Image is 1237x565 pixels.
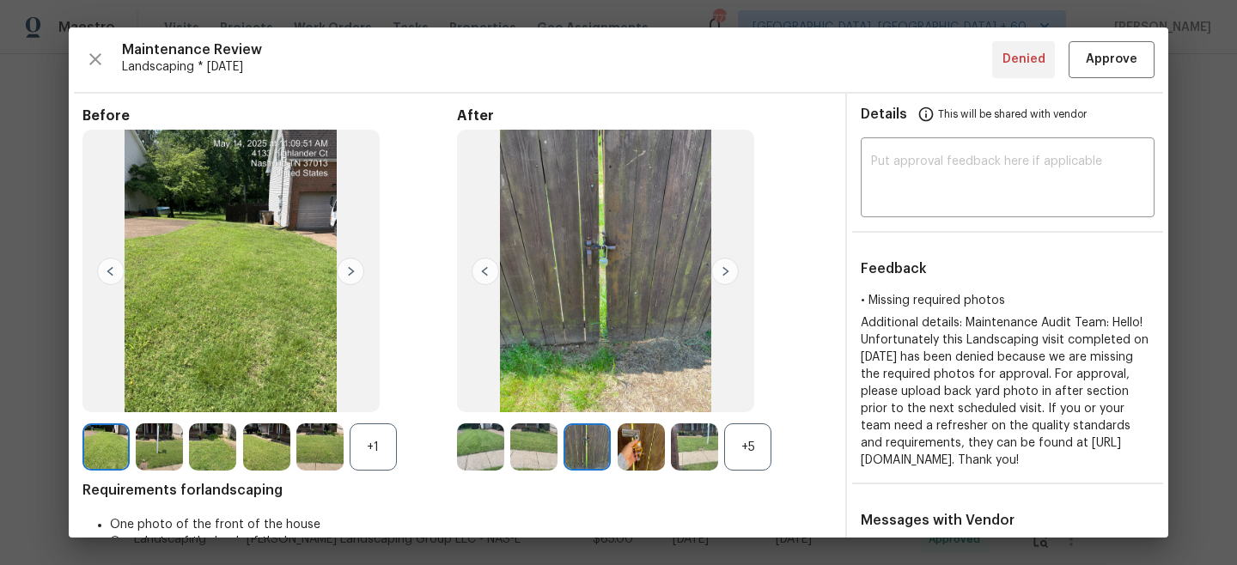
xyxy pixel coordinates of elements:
[861,94,907,135] span: Details
[122,58,992,76] span: Landscaping * [DATE]
[724,423,771,471] div: +5
[861,317,1149,466] span: Additional details: Maintenance Audit Team: Hello! Unfortunately this Landscaping visit completed...
[110,533,832,550] li: One photo of the back of the house
[938,94,1087,135] span: This will be shared with vendor
[457,107,832,125] span: After
[337,258,364,285] img: right-chevron-button-url
[861,295,1005,307] span: • Missing required photos
[122,41,992,58] span: Maintenance Review
[82,107,457,125] span: Before
[861,513,1015,527] span: Messages with Vendor
[97,258,125,285] img: left-chevron-button-url
[110,516,832,533] li: One photo of the front of the house
[472,258,499,285] img: left-chevron-button-url
[711,258,739,285] img: right-chevron-button-url
[1069,41,1155,78] button: Approve
[82,482,832,499] span: Requirements for landscaping
[1086,49,1137,70] span: Approve
[861,262,927,276] span: Feedback
[350,423,397,471] div: +1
